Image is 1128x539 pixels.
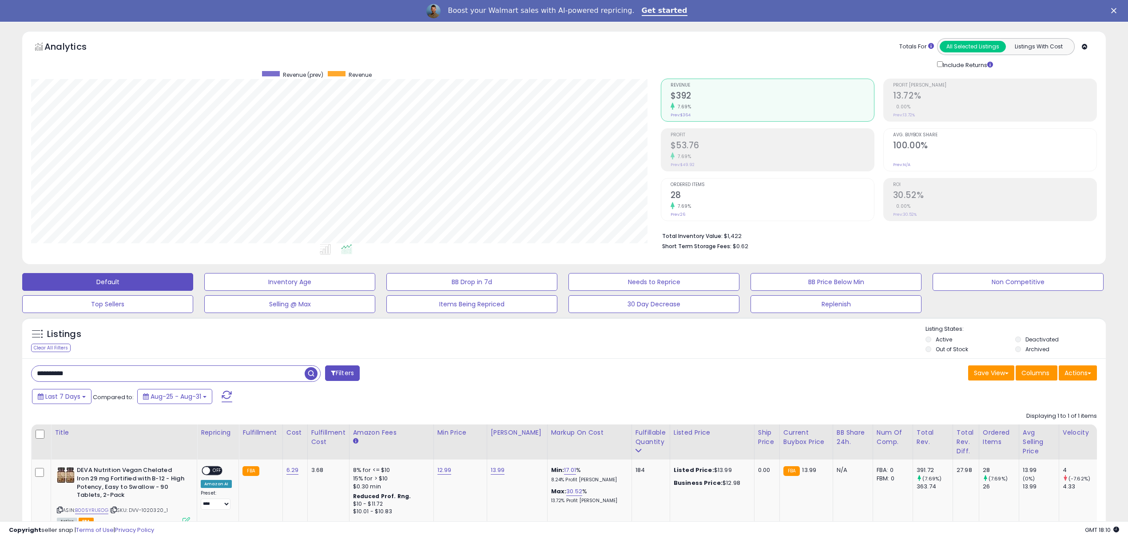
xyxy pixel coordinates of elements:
small: Prev: $49.92 [671,162,695,167]
img: 51BB6+itEmL._SL40_.jpg [57,466,75,484]
button: Aug-25 - Aug-31 [137,389,212,404]
b: Max: [551,487,567,495]
div: % [551,466,625,483]
b: Reduced Prof. Rng. [353,492,411,500]
a: Privacy Policy [115,526,154,534]
span: 2025-09-11 18:10 GMT [1085,526,1119,534]
strong: Copyright [9,526,41,534]
div: Total Rev. [917,428,949,447]
h2: 30.52% [893,190,1096,202]
button: Filters [325,365,360,381]
label: Out of Stock [936,345,968,353]
button: 30 Day Decrease [568,295,739,313]
b: Total Inventory Value: [662,232,723,240]
span: Profit [671,133,874,138]
span: Ordered Items [671,182,874,187]
div: Ship Price [758,428,776,447]
span: ROI [893,182,1096,187]
div: 13.99 [1023,483,1059,491]
span: $0.62 [733,242,748,250]
div: Velocity [1063,428,1095,437]
a: 6.29 [286,466,299,475]
div: Displaying 1 to 1 of 1 items [1026,412,1097,420]
button: Last 7 Days [32,389,91,404]
div: % [551,487,625,504]
span: Revenue (prev) [283,71,323,79]
div: 28 [983,466,1019,474]
button: Non Competitive [933,273,1104,291]
small: FBA [242,466,259,476]
span: Revenue [349,71,372,79]
h2: 13.72% [893,91,1096,103]
span: All listings currently available for purchase on Amazon [57,518,77,525]
h2: 100.00% [893,140,1096,152]
p: 8.24% Profit [PERSON_NAME] [551,477,625,483]
a: Get started [642,6,687,16]
small: (0%) [1023,475,1035,482]
button: Selling @ Max [204,295,375,313]
div: Fulfillment Cost [311,428,346,447]
a: B005YRUEOG [75,507,108,514]
div: seller snap | | [9,526,154,535]
div: Clear All Filters [31,344,71,352]
small: 7.69% [675,203,691,210]
span: 13.99 [802,466,816,474]
h5: Analytics [44,40,104,55]
div: 3.68 [311,466,342,474]
small: Prev: N/A [893,162,910,167]
button: Needs to Reprice [568,273,739,291]
li: $1,422 [662,230,1091,241]
div: BB Share 24h. [837,428,869,447]
label: Active [936,336,952,343]
small: Prev: 26 [671,212,685,217]
p: Listing States: [925,325,1106,333]
small: 0.00% [893,203,911,210]
span: Compared to: [93,393,134,401]
small: Amazon Fees. [353,437,358,445]
div: 184 [635,466,663,474]
button: Inventory Age [204,273,375,291]
span: | SKU: DVV-1020320_1 [110,507,168,514]
a: Terms of Use [76,526,114,534]
div: Preset: [201,490,232,510]
label: Deactivated [1025,336,1059,343]
div: Boost your Walmart sales with AI-powered repricing. [448,6,634,15]
a: 12.99 [437,466,452,475]
small: 7.69% [675,103,691,110]
b: Short Term Storage Fees: [662,242,731,250]
span: Profit [PERSON_NAME] [893,83,1096,88]
div: FBA: 0 [877,466,906,474]
div: Repricing [201,428,235,437]
b: Min: [551,466,564,474]
button: Replenish [751,295,921,313]
div: N/A [837,466,866,474]
button: Actions [1059,365,1097,380]
button: All Selected Listings [940,41,1006,52]
div: 0.00 [758,466,773,474]
div: 15% for > $10 [353,475,427,483]
h5: Listings [47,328,81,341]
div: Close [1111,8,1120,13]
button: Top Sellers [22,295,193,313]
div: $12.98 [674,479,747,487]
h2: 28 [671,190,874,202]
div: Totals For [899,43,934,51]
span: FBA [79,518,94,525]
div: $10.01 - $10.83 [353,508,427,515]
div: Current Buybox Price [783,428,829,447]
div: $10 - $11.72 [353,500,427,508]
span: Columns [1021,369,1049,377]
div: 4.33 [1063,483,1099,491]
button: Save View [968,365,1014,380]
div: 363.74 [917,483,953,491]
small: (7.69%) [989,475,1008,482]
div: 4 [1063,466,1099,474]
th: The percentage added to the cost of goods (COGS) that forms the calculator for Min & Max prices. [547,424,632,460]
div: Num of Comp. [877,428,909,447]
img: Profile image for Adrian [426,4,441,18]
small: 0.00% [893,103,911,110]
h2: $53.76 [671,140,874,152]
span: OFF [210,467,224,475]
div: 27.98 [957,466,972,474]
small: (7.69%) [922,475,941,482]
